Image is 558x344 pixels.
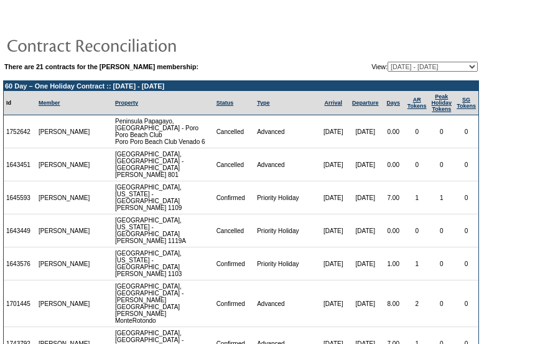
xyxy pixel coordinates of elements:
[254,181,317,214] td: Priority Holiday
[405,115,429,148] td: 0
[36,214,93,247] td: [PERSON_NAME]
[113,181,214,214] td: [GEOGRAPHIC_DATA], [US_STATE] - [GEOGRAPHIC_DATA] [PERSON_NAME] 1109
[254,280,317,327] td: Advanced
[115,100,138,106] a: Property
[429,181,455,214] td: 1
[382,181,405,214] td: 7.00
[214,181,255,214] td: Confirmed
[214,115,255,148] td: Cancelled
[257,100,269,106] a: Type
[352,100,379,106] a: Departure
[349,280,382,327] td: [DATE]
[405,247,429,280] td: 1
[405,214,429,247] td: 0
[214,280,255,327] td: Confirmed
[382,247,405,280] td: 1.00
[113,148,214,181] td: [GEOGRAPHIC_DATA], [GEOGRAPHIC_DATA] - [GEOGRAPHIC_DATA] [PERSON_NAME] 801
[429,148,455,181] td: 0
[214,247,255,280] td: Confirmed
[36,280,93,327] td: [PERSON_NAME]
[36,115,93,148] td: [PERSON_NAME]
[349,115,382,148] td: [DATE]
[254,148,317,181] td: Advanced
[4,91,36,115] td: Id
[454,148,478,181] td: 0
[382,214,405,247] td: 0.00
[4,115,36,148] td: 1752642
[454,247,478,280] td: 0
[4,280,36,327] td: 1701445
[317,115,348,148] td: [DATE]
[407,97,427,109] a: ARTokens
[4,247,36,280] td: 1643576
[113,247,214,280] td: [GEOGRAPHIC_DATA], [US_STATE] - [GEOGRAPHIC_DATA] [PERSON_NAME] 1103
[254,247,317,280] td: Priority Holiday
[4,181,36,214] td: 1645593
[254,214,317,247] td: Priority Holiday
[317,148,348,181] td: [DATE]
[36,247,93,280] td: [PERSON_NAME]
[454,280,478,327] td: 0
[405,148,429,181] td: 0
[429,214,455,247] td: 0
[349,148,382,181] td: [DATE]
[214,148,255,181] td: Cancelled
[382,115,405,148] td: 0.00
[113,280,214,327] td: [GEOGRAPHIC_DATA], [GEOGRAPHIC_DATA] - [PERSON_NAME][GEOGRAPHIC_DATA][PERSON_NAME] MonteRotondo
[4,148,36,181] td: 1643451
[4,214,36,247] td: 1643449
[405,181,429,214] td: 1
[214,214,255,247] td: Cancelled
[113,214,214,247] td: [GEOGRAPHIC_DATA], [US_STATE] - [GEOGRAPHIC_DATA] [PERSON_NAME] 1119A
[317,214,348,247] td: [DATE]
[317,280,348,327] td: [DATE]
[457,97,476,109] a: SGTokens
[39,100,60,106] a: Member
[310,62,478,72] td: View:
[113,115,214,148] td: Peninsula Papagayo, [GEOGRAPHIC_DATA] - Poro Poro Beach Club Poro Poro Beach Club Venado 6
[216,100,234,106] a: Status
[4,63,198,70] b: There are 21 contracts for the [PERSON_NAME] membership:
[454,115,478,148] td: 0
[36,148,93,181] td: [PERSON_NAME]
[349,247,382,280] td: [DATE]
[432,93,452,112] a: Peak HolidayTokens
[454,181,478,214] td: 0
[6,32,255,57] img: pgTtlContractReconciliation.gif
[429,115,455,148] td: 0
[386,100,400,106] a: Days
[454,214,478,247] td: 0
[349,214,382,247] td: [DATE]
[254,115,317,148] td: Advanced
[429,280,455,327] td: 0
[382,280,405,327] td: 8.00
[4,81,478,91] td: 60 Day – One Holiday Contract :: [DATE] - [DATE]
[324,100,342,106] a: Arrival
[349,181,382,214] td: [DATE]
[36,181,93,214] td: [PERSON_NAME]
[429,247,455,280] td: 0
[317,181,348,214] td: [DATE]
[317,247,348,280] td: [DATE]
[405,280,429,327] td: 2
[382,148,405,181] td: 0.00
